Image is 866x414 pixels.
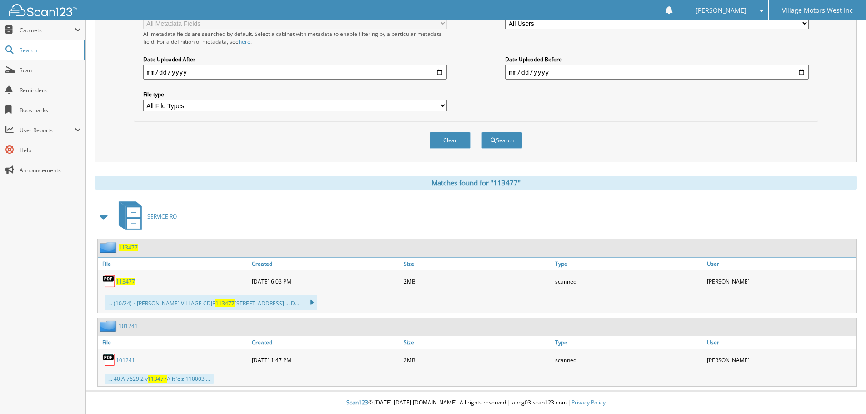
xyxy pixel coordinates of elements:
div: [DATE] 6:03 PM [250,272,401,290]
a: Created [250,258,401,270]
a: here [239,38,250,45]
span: Village Motors West Inc [782,8,853,13]
button: Search [481,132,522,149]
span: Help [20,146,81,154]
a: User [705,336,856,349]
a: Privacy Policy [571,399,606,406]
img: folder2.png [100,242,119,253]
div: ... 40 A 7629 2 v A it ‘c z 110003 ... [105,374,214,384]
a: User [705,258,856,270]
span: Bookmarks [20,106,81,114]
div: All metadata fields are searched by default. Select a cabinet with metadata to enable filtering b... [143,30,447,45]
label: File type [143,90,447,98]
label: Date Uploaded Before [505,55,809,63]
span: [PERSON_NAME] [696,8,746,13]
span: 113477 [215,299,235,307]
a: Type [553,336,705,349]
span: Scan123 [346,399,368,406]
img: PDF.png [102,274,116,288]
a: File [98,258,250,270]
span: User Reports [20,126,75,134]
span: 113477 [148,375,167,383]
button: Clear [430,132,471,149]
img: folder2.png [100,320,119,332]
a: 101241 [116,356,135,364]
img: PDF.png [102,353,116,367]
span: SERVICE RO [147,213,177,220]
iframe: Chat Widget [821,370,866,414]
div: ... (10/24) r [PERSON_NAME] VILLAGE CDJR [STREET_ADDRESS] ... D... [105,295,317,310]
a: 113477 [119,244,138,251]
a: File [98,336,250,349]
a: Created [250,336,401,349]
div: 2MB [401,351,553,369]
span: Reminders [20,86,81,94]
div: © [DATE]-[DATE] [DOMAIN_NAME]. All rights reserved | appg03-scan123-com | [86,392,866,414]
a: Type [553,258,705,270]
div: [DATE] 1:47 PM [250,351,401,369]
a: 101241 [119,322,138,330]
label: Date Uploaded After [143,55,447,63]
div: scanned [553,351,705,369]
div: scanned [553,272,705,290]
a: SERVICE RO [113,199,177,234]
span: Cabinets [20,26,75,34]
div: [PERSON_NAME] [705,351,856,369]
div: [PERSON_NAME] [705,272,856,290]
a: Size [401,336,553,349]
a: 113477 [116,278,135,285]
img: scan123-logo-white.svg [9,4,77,16]
input: start [143,65,447,80]
div: Matches found for "113477" [95,176,857,190]
span: Scan [20,66,81,74]
span: Search [20,46,80,54]
input: end [505,65,809,80]
div: 2MB [401,272,553,290]
a: Size [401,258,553,270]
span: Announcements [20,166,81,174]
